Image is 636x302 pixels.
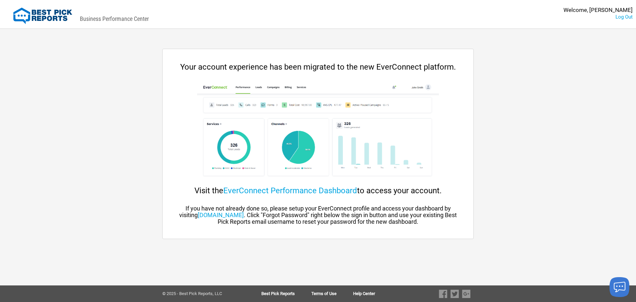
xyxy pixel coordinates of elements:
a: Help Center [353,291,375,296]
div: If you have not already done so, please setup your EverConnect profile and access your dashboard ... [176,205,460,225]
a: Log Out [615,14,633,20]
a: Best Pick Reports [261,291,311,296]
div: Visit the to access your account. [176,186,460,195]
a: EverConnect Performance Dashboard [223,186,357,195]
a: [DOMAIN_NAME] [198,211,244,218]
img: Best Pick Reports Logo [13,8,72,24]
div: Welcome, [PERSON_NAME] [563,7,633,14]
div: © 2025 - Best Pick Reports, LLC [162,291,240,296]
div: Your account experience has been migrated to the new EverConnect platform. [176,62,460,72]
img: cp-dashboard.png [197,82,439,181]
a: Terms of Use [311,291,353,296]
button: Launch chat [609,277,629,297]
